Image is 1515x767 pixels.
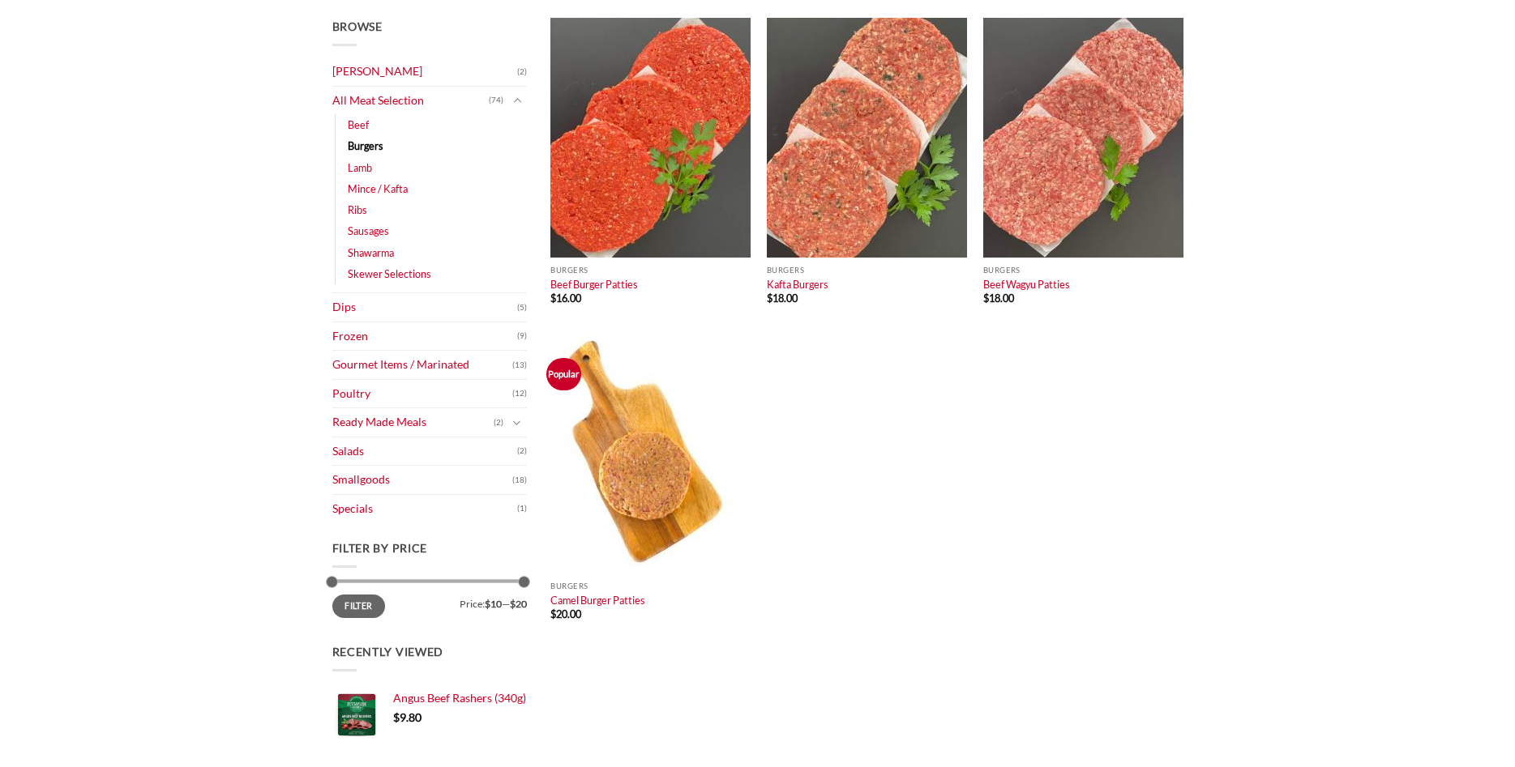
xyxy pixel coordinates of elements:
p: Burgers [767,266,967,275]
a: Smallgoods [332,466,512,494]
a: Beef Burger Patties [550,278,638,291]
a: Lamb [348,157,372,178]
a: Sausages [348,220,389,241]
span: (12) [512,381,527,406]
button: Toggle [507,414,527,432]
a: All Meat Selection [332,87,489,115]
a: Kafta Burgers [767,278,828,291]
span: (13) [512,353,527,377]
a: Burgers [348,135,383,156]
span: $20 [510,598,527,610]
p: Burgers [550,582,751,590]
span: (74) [489,88,503,113]
span: (2) [494,411,503,435]
a: Beef [348,114,369,135]
span: $ [983,292,989,305]
img: Beef Wagyu Patties [983,18,1183,258]
span: Browse [332,19,383,33]
a: Salads [332,437,517,466]
span: Recently Viewed [332,645,444,658]
a: Specials [332,495,517,523]
a: Angus Beef Rashers (340g) [393,691,527,705]
a: Camel Burger Patties [550,594,645,607]
bdi: 9.80 [393,710,422,724]
span: Angus Beef Rashers (340g) [393,691,526,705]
a: Frozen [332,322,517,351]
a: Ready Made Meals [332,408,494,437]
bdi: 16.00 [550,292,581,305]
a: Beef Wagyu Patties [983,278,1070,291]
a: Poultry [332,380,512,408]
span: $ [550,292,556,305]
button: Filter [332,594,386,617]
a: [PERSON_NAME] [332,58,517,86]
p: Burgers [550,266,751,275]
a: Dips [332,293,517,322]
span: Filter by price [332,541,428,555]
img: Kafta Burgers [767,18,967,258]
span: (2) [517,60,527,84]
bdi: 20.00 [550,607,581,620]
img: Beef Burger Patties [550,18,751,258]
span: (2) [517,439,527,463]
span: (9) [517,324,527,348]
span: $ [550,607,556,620]
span: (5) [517,296,527,320]
button: Toggle [507,92,527,109]
bdi: 18.00 [767,292,798,305]
a: Shawarma [348,242,394,263]
a: Ribs [348,199,367,220]
span: (18) [512,468,527,492]
span: $ [393,710,400,724]
bdi: 18.00 [983,292,1014,305]
a: Mince / Kafta [348,178,408,199]
span: $10 [485,598,502,610]
p: Burgers [983,266,1183,275]
div: Price: — [332,594,527,609]
a: Skewer Selections [348,263,431,284]
span: (1) [517,496,527,521]
img: Camel Burger Patties [550,334,751,573]
span: $ [767,292,772,305]
a: Gourmet Items / Marinated [332,351,512,379]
